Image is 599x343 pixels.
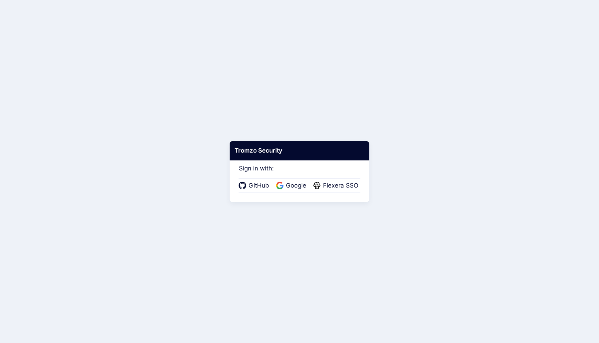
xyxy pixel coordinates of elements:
a: Flexera SSO [313,181,360,190]
a: Google [276,181,308,190]
span: Flexera SSO [321,181,360,190]
span: GitHub [246,181,271,190]
div: Tromzo Security [230,141,369,160]
div: Sign in with: [239,155,360,193]
a: GitHub [239,181,271,190]
span: Google [284,181,308,190]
